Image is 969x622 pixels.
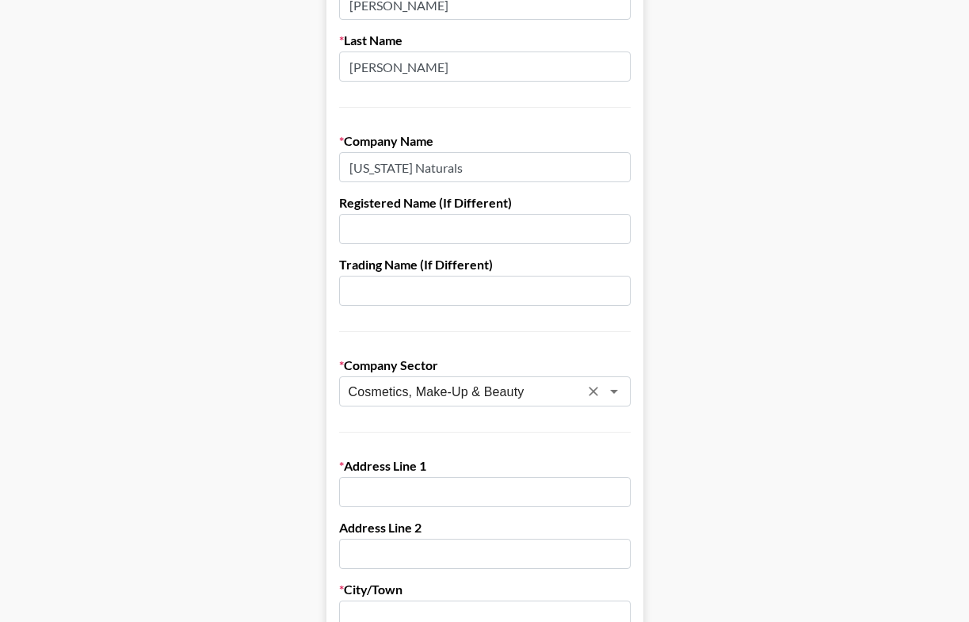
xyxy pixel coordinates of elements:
label: Address Line 1 [339,458,631,474]
label: Company Name [339,133,631,149]
button: Open [603,380,625,403]
label: Last Name [339,32,631,48]
label: Company Sector [339,357,631,373]
label: City/Town [339,582,631,597]
label: Registered Name (If Different) [339,195,631,211]
button: Clear [582,380,605,403]
label: Address Line 2 [339,520,631,536]
label: Trading Name (If Different) [339,257,631,273]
